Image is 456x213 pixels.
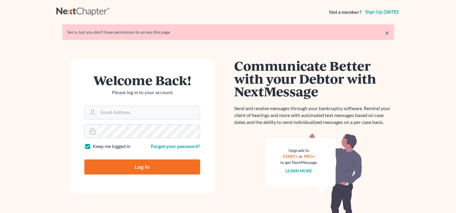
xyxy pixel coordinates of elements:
a: PRO+ [304,154,315,159]
div: Sorry, but you don't have permission to access this page [67,29,389,35]
p: Send and receive messages through your bankruptcy software. Remind your client of hearings and mo... [234,105,394,126]
a: Sign up [DATE]! [364,10,400,14]
a: START+ [283,154,298,159]
input: Email Address [98,106,200,119]
div: Upgrade to [280,147,318,153]
a: Forgot your password? [151,143,200,149]
a: Learn more [285,168,312,173]
div: to get NextMessage. [280,159,318,165]
span: or [299,154,303,159]
a: × [385,29,389,36]
p: Please log in to your account [84,89,200,96]
label: Keep me logged in [93,143,131,150]
h1: Welcome Back! [84,74,200,87]
h1: Communicate Better with your Debtor with NextMessage [234,59,394,98]
input: Log In [84,159,200,174]
strong: Not a member? [329,9,362,16]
